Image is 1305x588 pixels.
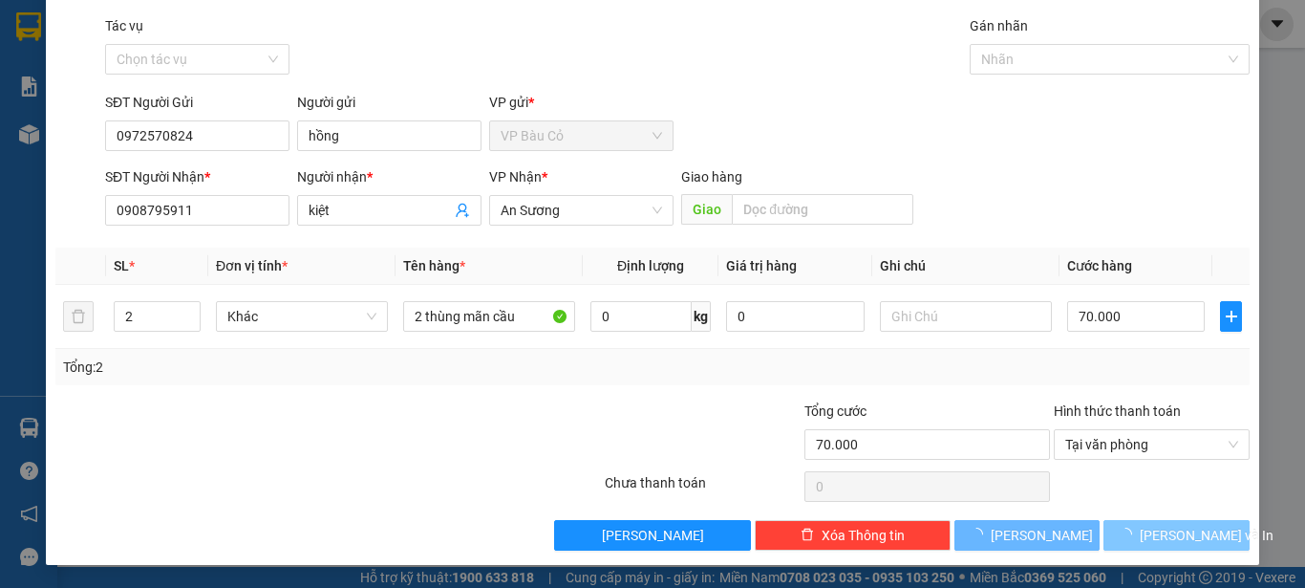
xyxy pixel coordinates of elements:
label: Hình thức thanh toán [1054,403,1181,419]
div: Người gửi [297,92,481,113]
input: VD: Bàn, Ghế [403,301,575,332]
span: [PERSON_NAME] và In [1140,525,1273,546]
div: 0908795911 [184,62,339,89]
span: Đơn vị tính [216,258,288,273]
span: Tại văn phòng [1065,430,1238,459]
label: Gán nhãn [970,18,1028,33]
label: Tác vụ [105,18,143,33]
span: Định lượng [617,258,684,273]
div: VP Bàu Cỏ [16,16,171,39]
div: 0972570824 [16,62,171,89]
span: CR : [14,102,44,122]
span: VP Bàu Cỏ [501,121,662,150]
span: [PERSON_NAME] [602,525,704,546]
div: VP gửi [489,92,674,113]
button: [PERSON_NAME] [554,520,750,551]
div: Người nhận [297,166,481,187]
span: kg [692,301,711,332]
button: plus [1220,301,1242,332]
span: Cước hàng [1067,258,1132,273]
span: Giá trị hàng [726,258,797,273]
input: 0 [726,301,864,332]
span: loading [1119,528,1140,541]
span: An Sương [501,196,662,225]
span: SL [114,258,129,273]
div: Tổng: 2 [63,357,505,378]
div: An Sương [184,16,339,39]
span: [PERSON_NAME] [991,525,1093,546]
span: Gửi: [16,18,46,38]
button: [PERSON_NAME] và In [1103,520,1250,551]
button: delete [63,301,94,332]
button: [PERSON_NAME] [954,520,1101,551]
span: Giao [681,194,732,225]
div: SĐT Người Gửi [105,92,289,113]
span: Tổng cước [804,403,866,419]
span: Khác [227,302,376,331]
span: Xóa Thông tin [822,525,905,546]
div: kiệt [184,39,339,62]
span: Nhận: [184,18,229,38]
span: Giao hàng [681,169,742,185]
input: Ghi Chú [880,301,1052,332]
button: deleteXóa Thông tin [755,520,951,551]
div: Tên hàng: 4 thùng mãn cầu ( : 4 ) [16,135,339,183]
span: user-add [455,203,470,218]
span: plus [1221,309,1241,324]
th: Ghi chú [872,248,1059,285]
span: delete [801,528,814,543]
span: Tên hàng [403,258,465,273]
span: loading [970,528,991,541]
input: Dọc đường [732,194,913,225]
div: hồng [16,39,171,62]
div: SĐT Người Nhận [105,166,289,187]
div: 150.000 [14,100,174,123]
div: Chưa thanh toán [603,472,802,506]
span: VP Nhận [489,169,542,185]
